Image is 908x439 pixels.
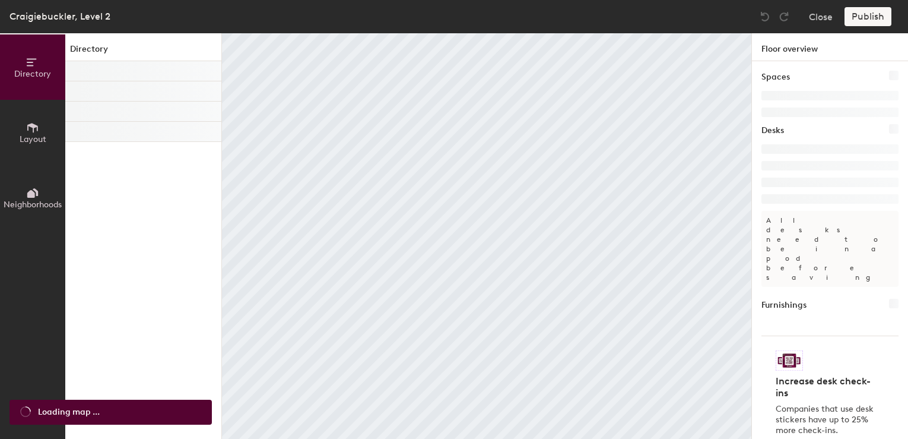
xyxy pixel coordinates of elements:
[9,9,110,24] div: Craigiebuckler, Level 2
[761,299,807,312] h1: Furnishings
[222,33,751,439] canvas: Map
[759,11,771,23] img: Undo
[776,350,803,371] img: Sticker logo
[761,71,790,84] h1: Spaces
[4,200,62,210] span: Neighborhoods
[752,33,908,61] h1: Floor overview
[20,134,46,144] span: Layout
[776,375,877,399] h4: Increase desk check-ins
[809,7,833,26] button: Close
[778,11,790,23] img: Redo
[14,69,51,79] span: Directory
[38,406,100,419] span: Loading map ...
[65,43,221,61] h1: Directory
[761,211,899,287] p: All desks need to be in a pod before saving
[761,124,784,137] h1: Desks
[776,404,877,436] p: Companies that use desk stickers have up to 25% more check-ins.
